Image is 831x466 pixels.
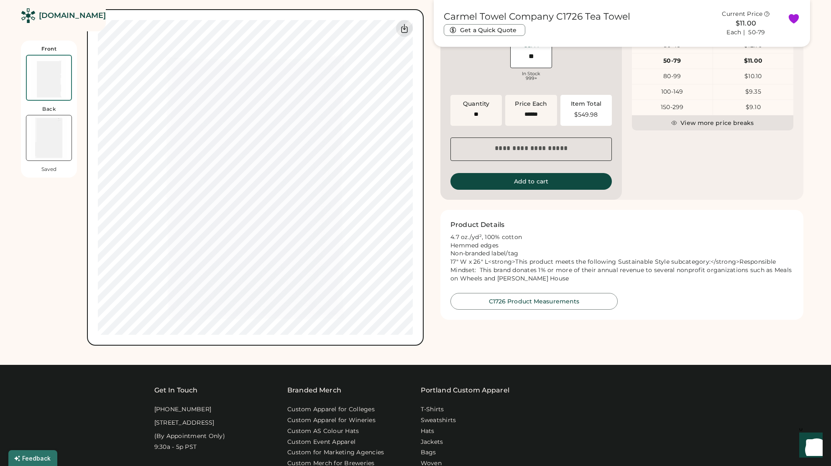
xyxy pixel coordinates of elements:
[632,72,713,81] div: 80-99
[421,448,436,457] a: Bags
[632,88,713,96] div: 100-149
[287,416,376,425] a: Custom Apparel for Wineries
[154,443,197,451] div: 9:30a - 5p PST
[713,103,794,112] div: $9.10
[726,28,765,37] div: Each | 50-79
[722,10,762,18] div: Current Price
[396,20,413,37] div: Download Front Mockup
[571,100,601,108] div: Item Total
[632,57,713,65] div: 50-79
[463,100,489,108] div: Quantity
[450,220,504,230] h2: Product Details
[154,405,212,414] div: [PHONE_NUMBER]
[421,438,443,446] a: Jackets
[713,57,794,65] div: $11.00
[709,18,782,28] div: $11.00
[444,11,630,23] h1: Carmel Towel Company C1726 Tea Towel
[287,438,355,446] a: Custom Event Apparel
[510,71,552,81] div: In Stock 999+
[444,24,525,36] button: Get a Quick Quote
[450,293,618,310] button: C1726 Product Measurements
[632,115,793,130] button: View more price breaks
[791,428,827,464] iframe: Front Chat
[287,448,384,457] a: Custom for Marketing Agencies
[42,106,56,112] div: Back
[515,100,547,108] div: Price Each
[26,115,72,160] img: C1726 White Back Thumbnail
[41,46,57,52] div: Front
[39,10,106,21] div: [DOMAIN_NAME]
[154,385,198,395] div: Get In Touch
[421,405,444,414] a: T-Shirts
[421,416,456,425] a: Sweatshirts
[450,233,793,283] div: 4.7 oz./yd², 100% cotton Hemmed edges Non-branded label/tag 17" W x 26" L<strong>This product mee...
[27,56,71,100] img: C1726 White Front Thumbnail
[632,103,713,112] div: 150-299
[287,385,341,395] div: Branded Merch
[450,173,612,190] button: Add to cart
[421,385,509,395] a: Portland Custom Apparel
[154,419,215,427] div: [STREET_ADDRESS]
[713,88,794,96] div: $9.35
[21,8,36,23] img: Rendered Logo - Screens
[421,427,435,435] a: Hats
[713,72,794,81] div: $10.10
[154,432,225,441] div: (By Appointment Only)
[565,112,607,117] div: $549.98
[41,166,56,173] div: Saved
[287,427,359,435] a: Custom AS Colour Hats
[287,405,375,414] a: Custom Apparel for Colleges
[522,43,540,48] div: OSFM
